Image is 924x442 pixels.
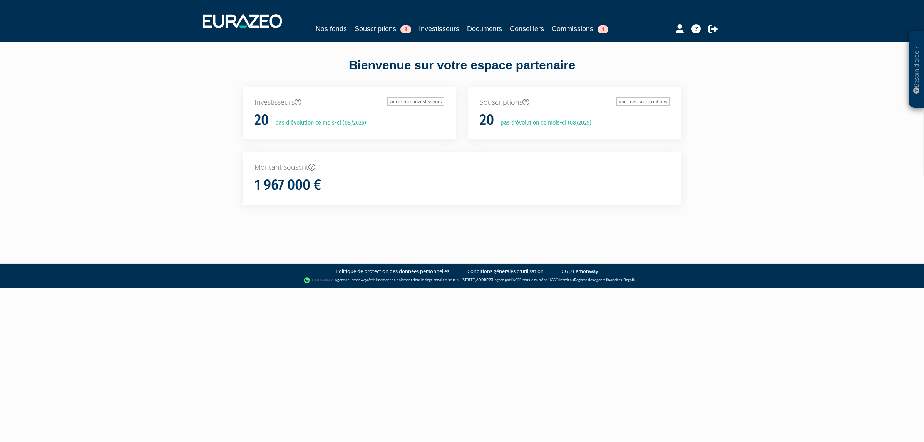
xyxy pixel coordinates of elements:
a: Souscriptions1 [355,23,411,34]
a: Investisseurs [419,23,459,34]
h1: 20 [480,112,494,128]
p: Souscriptions [480,97,670,107]
a: Registre des agents financiers (Regafi) [574,277,635,282]
a: Lemonway [350,277,367,282]
span: 1 [598,25,608,33]
p: pas d'évolution ce mois-ci (08/2025) [270,119,366,127]
a: Politique de protection des données personnelles [336,268,449,275]
a: Gérer mes investisseurs [387,97,444,106]
a: Commissions1 [552,23,608,34]
a: Conditions générales d'utilisation [467,268,544,275]
div: Bienvenue sur votre espace partenaire [237,57,687,87]
div: - Agent de (établissement de paiement dont le siège social est situé au [STREET_ADDRESS], agréé p... [8,276,916,284]
p: Montant souscrit [254,162,670,172]
img: 1732889491-logotype_eurazeo_blanc_rvb.png [203,14,282,28]
a: Nos fonds [316,23,347,34]
img: logo-lemonway.png [304,276,333,284]
h1: 20 [254,112,269,128]
h1: 1 967 000 € [254,177,321,193]
p: Besoin d'aide ? [912,35,921,104]
a: Voir mes souscriptions [616,97,670,106]
span: 1 [400,25,411,33]
a: Documents [467,23,502,34]
p: Investisseurs [254,97,444,107]
a: Conseillers [510,23,544,34]
a: CGU Lemonway [562,268,598,275]
p: pas d'évolution ce mois-ci (08/2025) [495,119,591,127]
